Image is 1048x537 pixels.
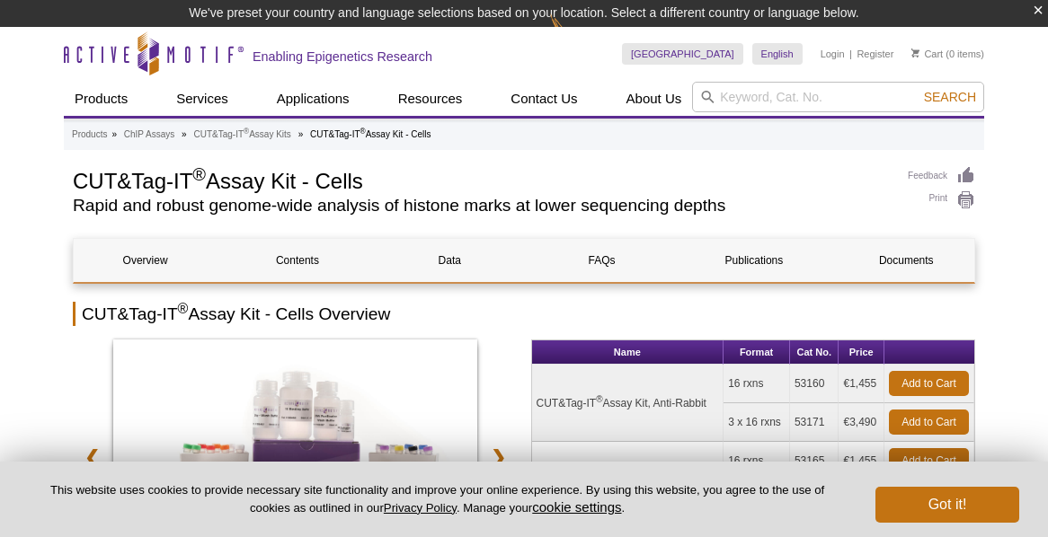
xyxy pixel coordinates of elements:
[193,127,290,143] a: CUT&Tag-IT®Assay Kits
[384,501,457,515] a: Privacy Policy
[266,82,360,116] a: Applications
[839,442,884,480] td: €1,455
[387,82,474,116] a: Resources
[724,403,790,442] td: 3 x 16 rxns
[724,340,790,365] th: Format
[596,394,602,404] sup: ®
[253,48,432,65] h2: Enabling Epigenetics Research
[908,166,975,186] a: Feedback
[889,371,969,396] a: Add to Cart
[889,409,969,435] a: Add to Cart
[835,239,978,282] a: Documents
[616,82,693,116] a: About Us
[692,82,984,112] input: Keyword, Cat. No.
[73,198,890,214] h2: Rapid and robust genome-wide analysis of histone marks at lower sequencing depths
[182,129,187,139] li: »
[919,89,981,105] button: Search
[908,190,975,210] a: Print
[911,48,943,60] a: Cart
[724,442,790,480] td: 16 rxns
[178,301,189,316] sup: ®
[360,127,366,136] sup: ®
[752,43,803,65] a: English
[73,166,890,193] h1: CUT&Tag-IT Assay Kit - Cells
[790,340,839,365] th: Cat No.
[64,82,138,116] a: Products
[479,436,518,478] a: ❯
[790,365,839,403] td: 53160
[226,239,369,282] a: Contents
[530,239,673,282] a: FAQs
[622,43,743,65] a: [GEOGRAPHIC_DATA]
[532,340,724,365] th: Name
[790,403,839,442] td: 53171
[192,164,206,184] sup: ®
[839,365,884,403] td: €1,455
[378,239,521,282] a: Data
[839,340,884,365] th: Price
[532,365,724,442] td: CUT&Tag-IT Assay Kit, Anti-Rabbit
[821,48,845,60] a: Login
[73,302,975,326] h2: CUT&Tag-IT Assay Kit - Cells Overview
[839,403,884,442] td: €3,490
[924,90,976,104] span: Search
[73,436,111,478] a: ❮
[72,127,107,143] a: Products
[724,365,790,403] td: 16 rxns
[857,48,893,60] a: Register
[532,442,724,519] td: CUT&Tag-IT Assay Kit, Anti-Mouse
[682,239,825,282] a: Publications
[849,43,852,65] li: |
[875,487,1019,523] button: Got it!
[911,43,984,65] li: (0 items)
[124,127,175,143] a: ChIP Assays
[790,442,839,480] td: 53165
[550,13,598,56] img: Change Here
[111,129,117,139] li: »
[532,499,621,515] button: cookie settings
[911,48,919,57] img: Your Cart
[298,129,304,139] li: »
[29,482,846,516] p: This website uses cookies to provide necessary site functionality and improve your online experie...
[165,82,239,116] a: Services
[74,239,217,282] a: Overview
[889,448,969,473] a: Add to Cart
[500,82,588,116] a: Contact Us
[310,129,431,139] li: CUT&Tag-IT Assay Kit - Cells
[244,127,249,136] sup: ®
